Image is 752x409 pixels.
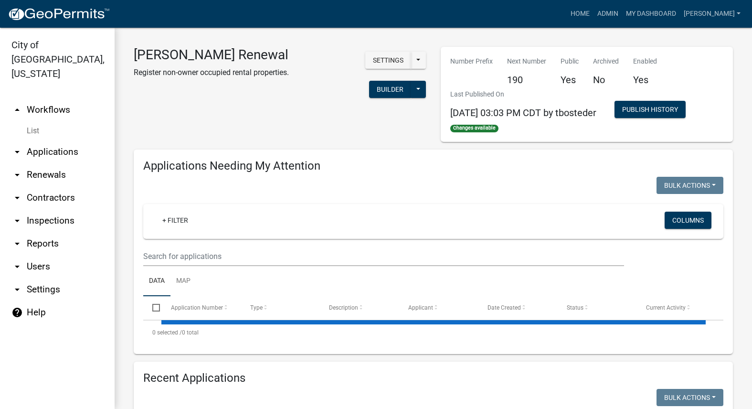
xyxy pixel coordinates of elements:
[665,212,711,229] button: Columns
[134,47,289,63] h3: [PERSON_NAME] Renewal
[11,192,23,204] i: arrow_drop_down
[11,146,23,158] i: arrow_drop_down
[558,296,637,319] datatable-header-cell: Status
[561,74,579,86] h5: Yes
[11,261,23,272] i: arrow_drop_down
[171,304,223,311] span: Application Number
[567,304,583,311] span: Status
[487,304,521,311] span: Date Created
[633,74,657,86] h5: Yes
[507,74,546,86] h5: 190
[614,101,686,118] button: Publish History
[633,56,657,66] p: Enabled
[646,304,686,311] span: Current Activity
[507,56,546,66] p: Next Number
[622,5,680,23] a: My Dashboard
[450,56,493,66] p: Number Prefix
[450,107,596,118] span: [DATE] 03:03 PM CDT by tbosteder
[680,5,744,23] a: [PERSON_NAME]
[567,5,593,23] a: Home
[134,67,289,78] p: Register non-owner occupied rental properties.
[593,56,619,66] p: Archived
[329,304,358,311] span: Description
[241,296,320,319] datatable-header-cell: Type
[143,296,161,319] datatable-header-cell: Select
[143,371,723,385] h4: Recent Applications
[155,212,196,229] a: + Filter
[593,74,619,86] h5: No
[614,107,686,114] wm-modal-confirm: Workflow Publish History
[11,215,23,226] i: arrow_drop_down
[365,52,411,69] button: Settings
[143,266,170,297] a: Data
[11,104,23,116] i: arrow_drop_up
[152,329,182,336] span: 0 selected /
[161,296,241,319] datatable-header-cell: Application Number
[637,296,716,319] datatable-header-cell: Current Activity
[369,81,411,98] button: Builder
[408,304,433,311] span: Applicant
[450,125,499,132] span: Changes available
[143,159,723,173] h4: Applications Needing My Attention
[561,56,579,66] p: Public
[320,296,399,319] datatable-header-cell: Description
[11,238,23,249] i: arrow_drop_down
[450,89,596,99] p: Last Published On
[250,304,263,311] span: Type
[11,169,23,181] i: arrow_drop_down
[11,284,23,295] i: arrow_drop_down
[143,321,723,344] div: 0 total
[143,247,624,266] input: Search for applications
[657,389,723,406] button: Bulk Actions
[170,266,196,297] a: Map
[657,177,723,194] button: Bulk Actions
[478,296,558,319] datatable-header-cell: Date Created
[593,5,622,23] a: Admin
[11,307,23,318] i: help
[399,296,478,319] datatable-header-cell: Applicant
